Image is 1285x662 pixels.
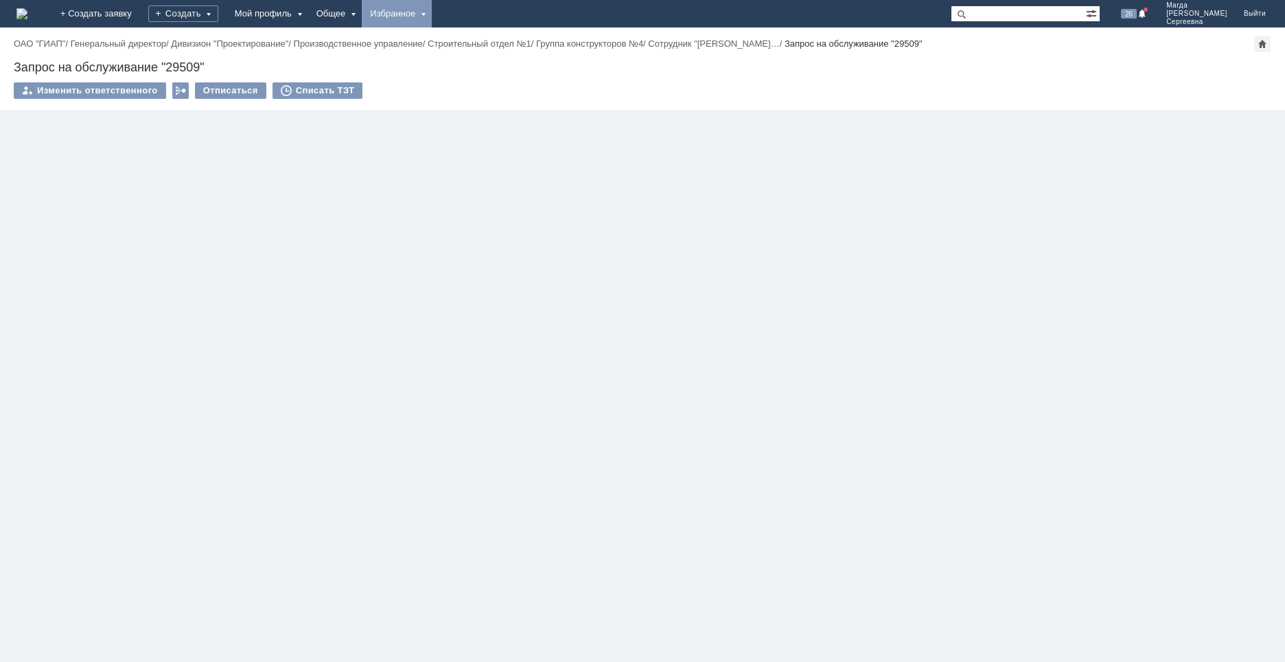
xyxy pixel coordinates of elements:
[428,38,531,49] a: Строительный отдел №1
[71,38,172,49] div: /
[1086,6,1100,19] span: Расширенный поиск
[148,5,218,22] div: Создать
[648,38,779,49] a: Сотрудник "[PERSON_NAME]…
[14,60,1271,74] div: Запрос на обслуживание "29509"
[1254,36,1271,52] div: Сделать домашней страницей
[1166,10,1227,18] span: [PERSON_NAME]
[16,8,27,19] a: Перейти на домашнюю страницу
[171,38,288,49] a: Дивизион "Проектирование"
[14,38,71,49] div: /
[536,38,648,49] div: /
[428,38,536,49] div: /
[1166,18,1227,26] span: Сергеевна
[1166,1,1227,10] span: Магда
[14,38,65,49] a: ОАО "ГИАП"
[785,38,923,49] div: Запрос на обслуживание "29509"
[172,82,189,99] div: Работа с массовостью
[648,38,785,49] div: /
[294,38,423,49] a: Производственное управление
[1121,9,1137,19] span: 26
[536,38,643,49] a: Группа конструкторов №4
[294,38,428,49] div: /
[16,8,27,19] img: logo
[71,38,166,49] a: Генеральный директор
[171,38,293,49] div: /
